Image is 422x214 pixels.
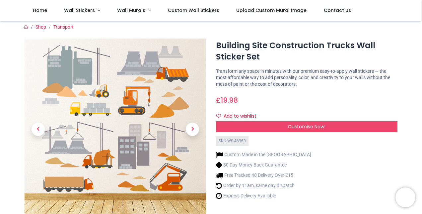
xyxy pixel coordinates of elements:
span: Wall Murals [117,7,145,14]
h1: Building Site Construction Trucks Wall Sticker Set [216,40,397,63]
span: Custom Wall Stickers [168,7,219,14]
div: SKU: WS-46963 [216,136,248,146]
li: Free Tracked 48 Delivery Over £15 [216,172,311,179]
a: Shop [35,24,46,30]
iframe: Brevo live chat [395,187,415,207]
p: Transform any space in minutes with our premium easy-to-apply wall stickers — the most affordable... [216,68,397,88]
a: Next [179,66,206,193]
button: Add to wishlistAdd to wishlist [216,111,262,122]
span: Customise Now! [288,123,325,130]
span: Home [33,7,47,14]
a: Transport [53,24,74,30]
i: Add to wishlist [216,114,221,118]
li: 30 Day Money Back Guarantee [216,161,311,168]
a: Previous [25,66,52,193]
li: Custom Made in the [GEOGRAPHIC_DATA] [216,151,311,158]
span: Previous [32,123,45,136]
span: Contact us [324,7,351,14]
li: Order by 11am, same day dispatch [216,182,311,189]
span: £ [216,95,238,105]
span: Wall Stickers [64,7,95,14]
span: Next [186,123,199,136]
span: 19.98 [221,95,238,105]
li: Express Delivery Available [216,192,311,199]
span: Upload Custom Mural Image [236,7,307,14]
